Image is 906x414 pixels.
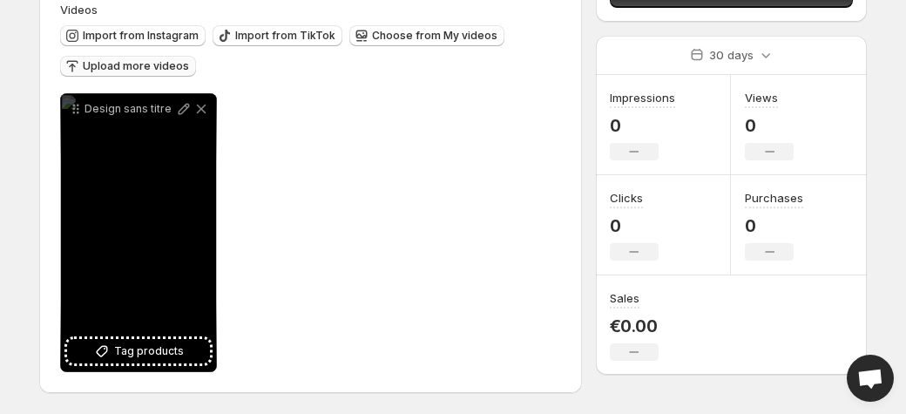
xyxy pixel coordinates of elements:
[745,189,803,207] h3: Purchases
[610,215,659,236] p: 0
[745,215,803,236] p: 0
[60,3,98,17] span: Videos
[610,189,643,207] h3: Clicks
[745,89,778,106] h3: Views
[60,93,217,372] div: Design sans titreTag products
[610,89,675,106] h3: Impressions
[372,29,497,43] span: Choose from My videos
[213,25,342,46] button: Import from TikTok
[709,46,754,64] p: 30 days
[610,115,675,136] p: 0
[235,29,335,43] span: Import from TikTok
[114,343,184,360] span: Tag products
[745,115,794,136] p: 0
[60,25,206,46] button: Import from Instagram
[349,25,504,46] button: Choose from My videos
[60,56,196,77] button: Upload more videos
[67,339,210,363] button: Tag products
[847,355,894,402] a: Open chat
[83,29,199,43] span: Import from Instagram
[610,316,659,336] p: €0.00
[610,289,639,307] h3: Sales
[83,59,189,73] span: Upload more videos
[85,102,175,116] p: Design sans titre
